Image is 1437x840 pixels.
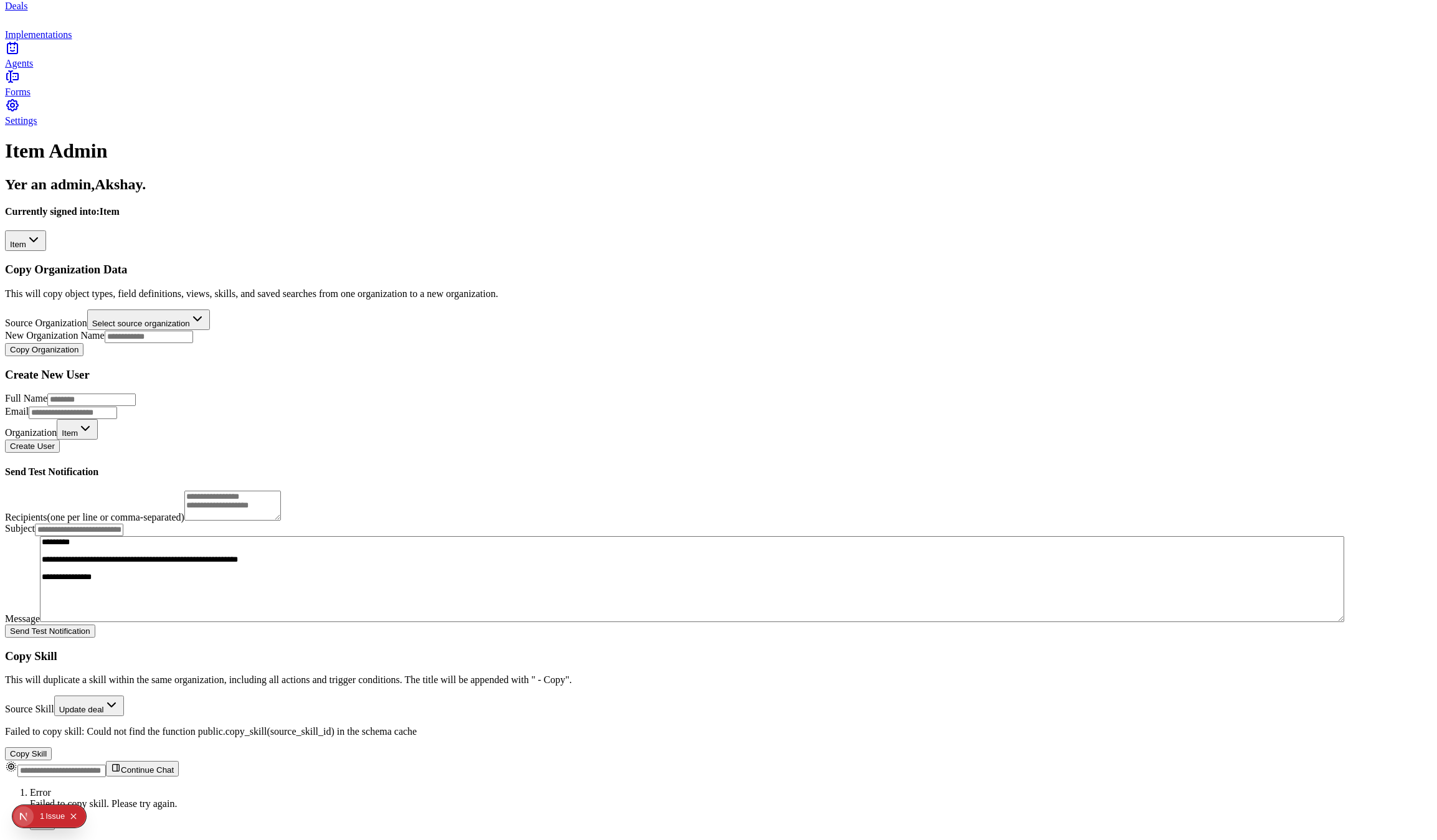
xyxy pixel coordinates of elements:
[5,760,1432,777] div: Continue Chat
[5,674,1432,686] p: This will duplicate a skill within the same organization, including all actions and trigger condi...
[5,139,1432,163] h1: Item Admin
[5,115,37,126] span: Settings
[5,368,1432,382] h3: Create New User
[5,747,52,760] button: Copy Skill
[5,288,1432,300] p: This will copy object types, field definitions, views, skills, and saved searches from one organi...
[106,761,179,776] button: Continue Chat
[5,176,1432,193] h2: Yer an admin, Akshay .
[5,69,1432,97] a: Forms
[5,58,33,68] span: Agents
[5,466,1432,478] h4: Send Test Notification
[5,330,105,341] label: New Organization Name
[5,1,27,11] span: Deals
[5,427,57,438] label: Organization
[5,704,54,714] label: Source Skill
[5,613,40,624] label: Message
[5,523,35,534] label: Subject
[5,512,184,522] label: Recipients
[5,98,1432,126] a: Settings
[121,765,174,775] span: Continue Chat
[5,787,1432,830] div: Notifications (F8)
[5,206,1432,217] h4: Currently signed into: Item
[5,318,87,328] label: Source Organization
[5,625,95,638] button: Send Test Notification
[30,787,1432,798] div: Error
[5,393,47,403] label: Full Name
[5,12,1432,40] a: implementations
[5,406,29,417] label: Email
[5,726,1432,737] p: Failed to copy skill: Could not find the function public.copy_skill(source_skill_id) in the schem...
[5,40,1432,68] a: Agents
[5,29,72,40] span: Implementations
[5,440,60,453] button: Create User
[5,263,1432,276] h3: Copy Organization Data
[5,87,31,97] span: Forms
[47,512,184,522] span: (one per line or comma-separated)
[30,798,1432,809] div: Failed to copy skill. Please try again.
[5,649,1432,663] h3: Copy Skill
[5,343,83,356] button: Copy Organization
